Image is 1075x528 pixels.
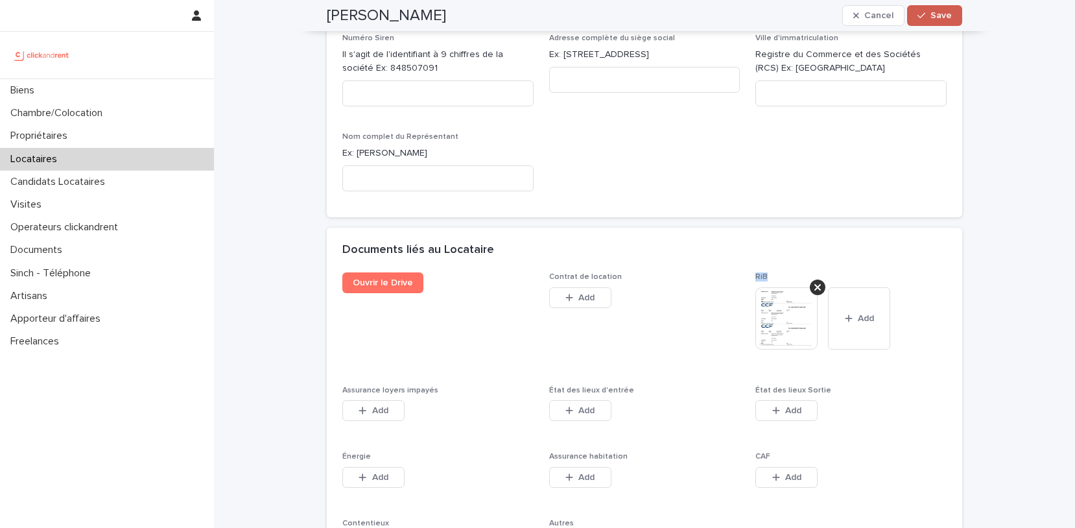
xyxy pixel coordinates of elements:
p: Chambre/Colocation [5,107,113,119]
span: Autres [549,520,574,527]
button: Add [342,467,405,488]
button: Add [549,467,611,488]
span: Assurance loyers impayés [342,387,438,394]
button: Save [907,5,962,26]
span: Add [578,473,595,482]
button: Add [342,400,405,421]
p: Documents [5,244,73,256]
span: CAF [755,453,770,461]
span: Contrat de location [549,273,622,281]
p: Ex: [PERSON_NAME] [342,147,534,160]
span: Add [785,406,801,415]
span: Numéro Siren [342,34,394,42]
p: Apporteur d'affaires [5,313,111,325]
p: Propriétaires [5,130,78,142]
p: Biens [5,84,45,97]
button: Add [549,287,611,308]
span: Assurance habitation [549,453,628,461]
span: État des lieux Sortie [755,387,831,394]
p: Registre du Commerce et des Sociétés (RCS) Ex: [GEOGRAPHIC_DATA] [755,48,947,75]
span: Adresse complète du siège social [549,34,675,42]
p: Artisans [5,290,58,302]
span: Save [930,11,952,20]
p: Visites [5,198,52,211]
span: RiB [755,273,768,281]
h2: Documents liés au Locataire [342,243,494,258]
p: Il s'agit de l'identifiant à 9 chiffres de la société Ex: 848507091 [342,48,534,75]
span: État des lieux d'entrée [549,387,634,394]
button: Add [755,467,818,488]
span: Add [578,406,595,415]
p: Operateurs clickandrent [5,221,128,234]
span: Nom complet du Représentant [342,133,458,141]
span: Énergie [342,453,371,461]
button: Add [828,287,890,350]
a: Ouvrir le Drive [342,272,423,293]
span: Add [578,293,595,302]
h2: [PERSON_NAME] [327,6,446,25]
span: Add [372,406,388,415]
img: UCB0brd3T0yccxBKYDjQ [10,42,73,68]
p: Candidats Locataires [5,176,115,188]
button: Add [755,400,818,421]
span: Ouvrir le Drive [353,278,413,287]
p: Locataires [5,153,67,165]
button: Add [549,400,611,421]
button: Cancel [842,5,904,26]
span: Add [372,473,388,482]
span: Add [858,314,874,323]
span: Ville d'immatriculation [755,34,838,42]
span: Contentieux [342,520,389,527]
span: Add [785,473,801,482]
span: Cancel [864,11,893,20]
p: Sinch - Téléphone [5,267,101,280]
p: Ex: [STREET_ADDRESS] [549,48,740,62]
p: Freelances [5,335,69,348]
